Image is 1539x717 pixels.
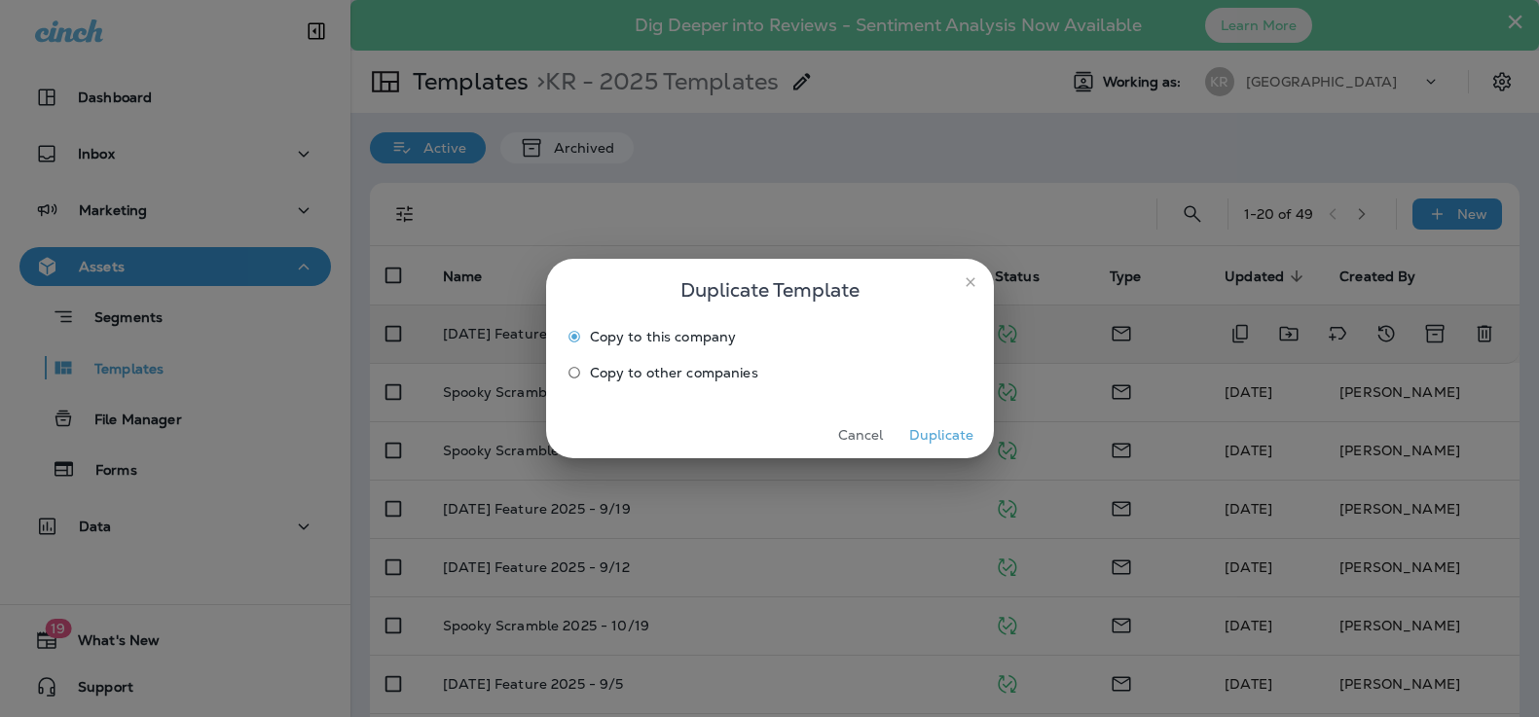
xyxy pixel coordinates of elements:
button: Duplicate [905,420,978,450]
span: Duplicate Template [680,274,860,305]
button: Cancel [824,420,898,450]
span: Copy to this company [590,329,737,344]
span: Copy to other companies [590,365,758,380]
button: close [955,267,986,298]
